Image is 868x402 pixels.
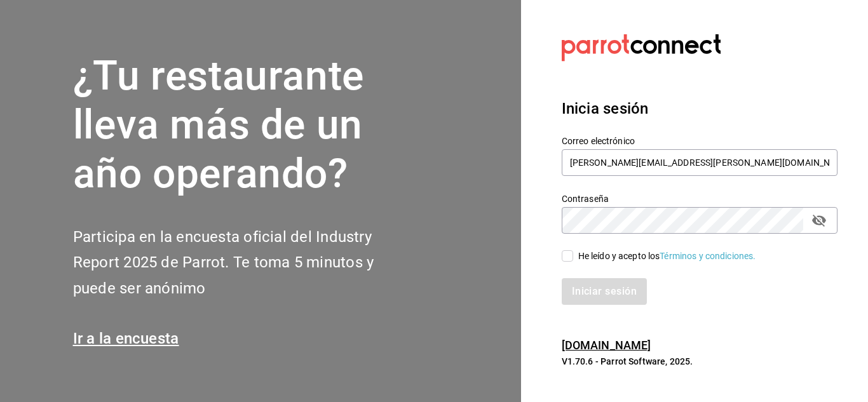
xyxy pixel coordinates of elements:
[562,137,837,145] label: Correo electrónico
[562,149,837,176] input: Ingresa tu correo electrónico
[73,330,179,347] a: Ir a la encuesta
[562,338,651,352] a: [DOMAIN_NAME]
[73,224,416,302] h2: Participa en la encuesta oficial del Industry Report 2025 de Parrot. Te toma 5 minutos y puede se...
[578,250,756,263] div: He leído y acepto los
[562,194,837,203] label: Contraseña
[73,52,416,198] h1: ¿Tu restaurante lleva más de un año operando?
[660,251,756,261] a: Términos y condiciones.
[808,210,830,231] button: passwordField
[562,355,837,368] p: V1.70.6 - Parrot Software, 2025.
[562,97,837,120] h3: Inicia sesión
